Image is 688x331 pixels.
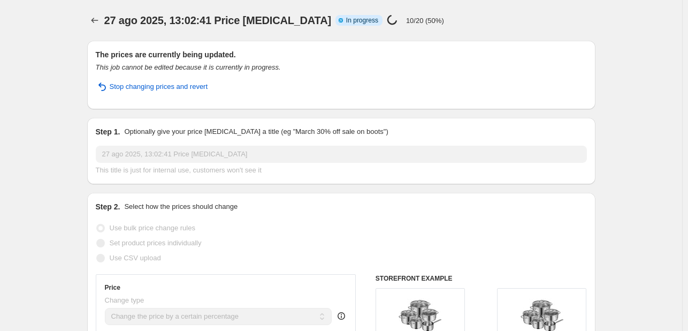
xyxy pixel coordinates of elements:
[124,126,388,137] p: Optionally give your price [MEDICAL_DATA] a title (eg "March 30% off sale on boots")
[96,49,587,60] h2: The prices are currently being updated.
[110,239,202,247] span: Set product prices individually
[87,13,102,28] button: Price change jobs
[406,17,444,25] p: 10/20 (50%)
[89,78,215,95] button: Stop changing prices and revert
[124,201,238,212] p: Select how the prices should change
[346,16,378,25] span: In progress
[96,201,120,212] h2: Step 2.
[336,311,347,321] div: help
[110,254,161,262] span: Use CSV upload
[105,283,120,292] h3: Price
[105,296,144,304] span: Change type
[96,126,120,137] h2: Step 1.
[376,274,587,283] h6: STOREFRONT EXAMPLE
[110,81,208,92] span: Stop changing prices and revert
[110,224,195,232] span: Use bulk price change rules
[96,63,281,71] i: This job cannot be edited because it is currently in progress.
[104,14,331,26] span: 27 ago 2025, 13:02:41 Price [MEDICAL_DATA]
[96,166,262,174] span: This title is just for internal use, customers won't see it
[96,146,587,163] input: 30% off holiday sale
